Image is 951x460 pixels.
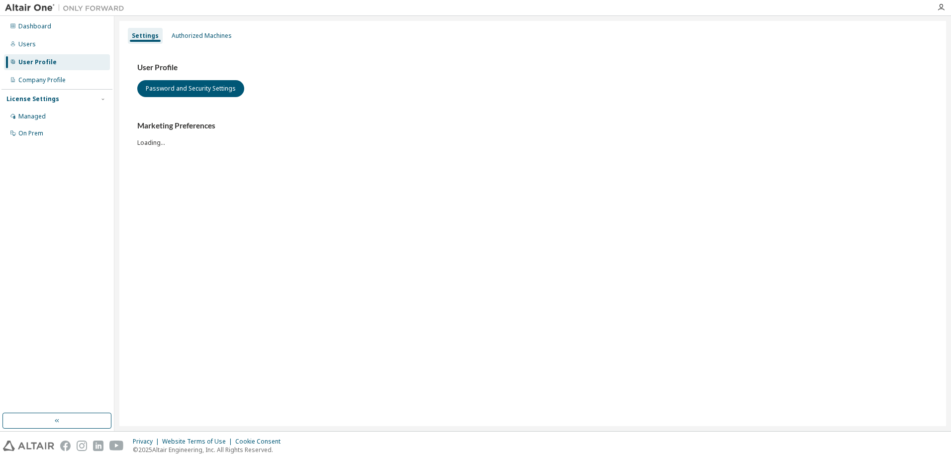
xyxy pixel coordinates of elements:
img: youtube.svg [109,441,124,451]
div: Privacy [133,438,162,446]
img: facebook.svg [60,441,71,451]
h3: User Profile [137,63,928,73]
div: Cookie Consent [235,438,286,446]
div: User Profile [18,58,57,66]
div: Dashboard [18,22,51,30]
img: instagram.svg [77,441,87,451]
h3: Marketing Preferences [137,121,928,131]
div: License Settings [6,95,59,103]
div: On Prem [18,129,43,137]
p: © 2025 Altair Engineering, Inc. All Rights Reserved. [133,446,286,454]
div: Users [18,40,36,48]
div: Company Profile [18,76,66,84]
img: Altair One [5,3,129,13]
div: Loading... [137,121,928,146]
button: Password and Security Settings [137,80,244,97]
div: Website Terms of Use [162,438,235,446]
div: Managed [18,113,46,120]
div: Settings [132,32,159,40]
div: Authorized Machines [172,32,232,40]
img: altair_logo.svg [3,441,54,451]
img: linkedin.svg [93,441,103,451]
